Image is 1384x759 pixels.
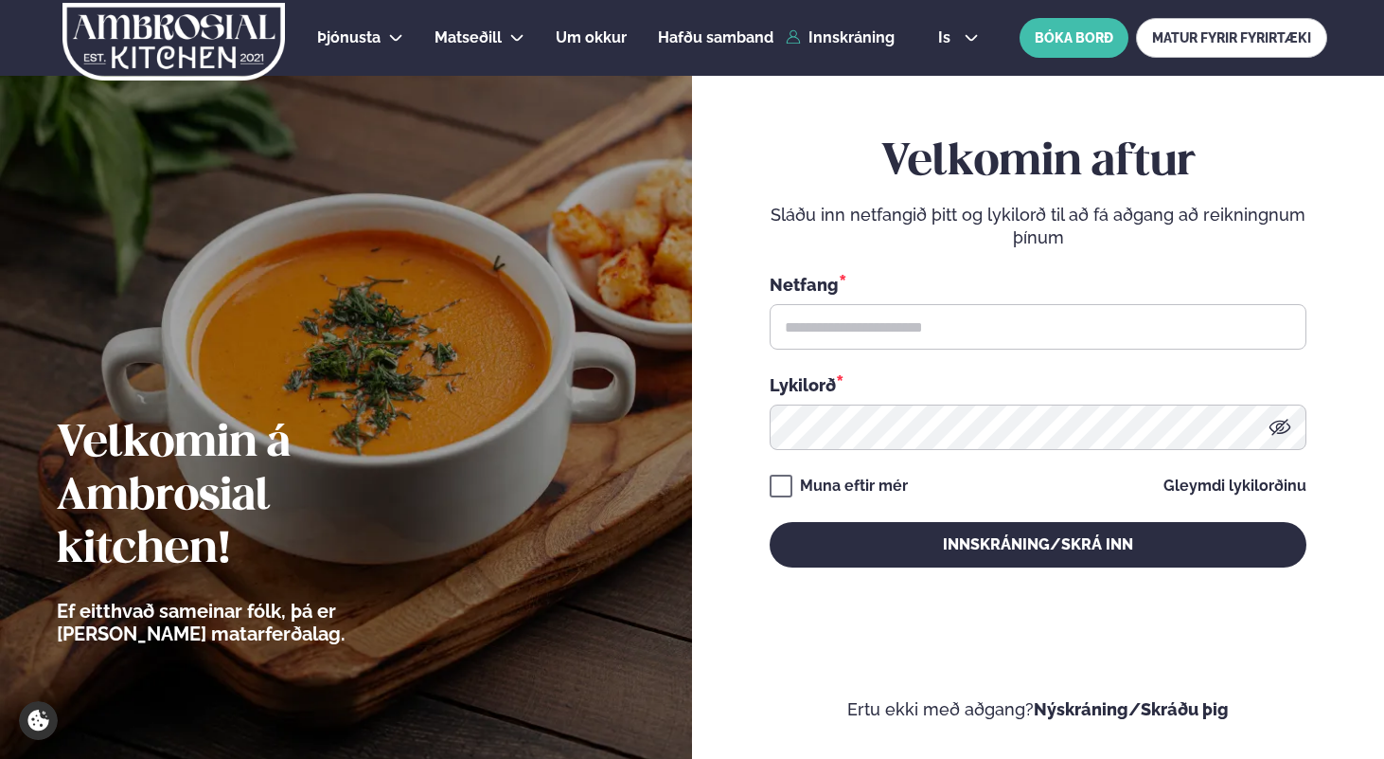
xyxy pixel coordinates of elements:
a: Matseðill [435,27,502,49]
button: Innskráning/Skrá inn [770,522,1306,568]
p: Ef eitthvað sameinar fólk, þá er [PERSON_NAME] matarferðalag. [57,600,450,645]
a: Gleymdi lykilorðinu [1163,479,1306,494]
span: is [938,30,956,45]
img: logo [61,3,287,81]
div: Netfang [770,272,1306,297]
p: Ertu ekki með aðgang? [749,698,1327,721]
button: BÓKA BORÐ [1020,18,1128,58]
a: Nýskráning/Skráðu þig [1034,699,1229,719]
button: is [923,30,994,45]
span: Matseðill [435,28,502,46]
span: Um okkur [556,28,627,46]
a: Innskráning [786,29,895,46]
h2: Velkomin á Ambrosial kitchen! [57,418,450,577]
p: Sláðu inn netfangið þitt og lykilorð til að fá aðgang að reikningnum þínum [770,204,1306,249]
h2: Velkomin aftur [770,136,1306,190]
a: MATUR FYRIR FYRIRTÆKI [1136,18,1327,58]
span: Hafðu samband [658,28,773,46]
div: Lykilorð [770,372,1306,397]
a: Hafðu samband [658,27,773,49]
a: Um okkur [556,27,627,49]
a: Þjónusta [317,27,381,49]
span: Þjónusta [317,28,381,46]
a: Cookie settings [19,701,58,740]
